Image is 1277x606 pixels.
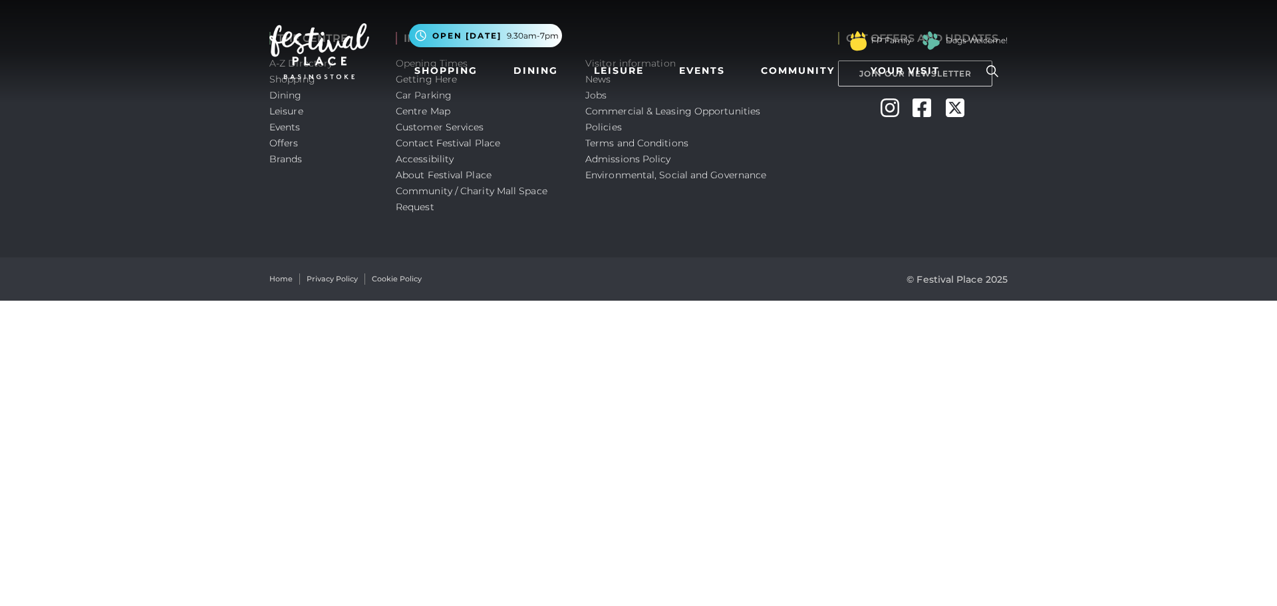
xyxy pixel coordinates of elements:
[269,121,301,133] a: Events
[585,121,622,133] a: Policies
[269,23,369,79] img: Festival Place Logo
[585,169,766,181] a: Environmental, Social and Governance
[674,59,730,83] a: Events
[396,169,492,181] a: About Festival Place
[269,105,303,117] a: Leisure
[432,30,501,42] span: Open [DATE]
[585,105,760,117] a: Commercial & Leasing Opportunities
[372,273,422,285] a: Cookie Policy
[269,273,293,285] a: Home
[396,121,484,133] a: Customer Services
[907,271,1008,287] p: © Festival Place 2025
[507,30,559,42] span: 9.30am-7pm
[589,59,649,83] a: Leisure
[409,59,483,83] a: Shopping
[871,35,911,47] a: FP Family
[508,59,563,83] a: Dining
[946,35,1008,47] a: Dogs Welcome!
[585,153,671,165] a: Admissions Policy
[865,59,952,83] a: Your Visit
[396,137,500,149] a: Contact Festival Place
[269,153,303,165] a: Brands
[396,105,450,117] a: Centre Map
[409,24,562,47] button: Open [DATE] 9.30am-7pm
[585,137,688,149] a: Terms and Conditions
[756,59,840,83] a: Community
[396,185,547,213] a: Community / Charity Mall Space Request
[307,273,358,285] a: Privacy Policy
[871,64,940,78] span: Your Visit
[396,153,454,165] a: Accessibility
[269,137,299,149] a: Offers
